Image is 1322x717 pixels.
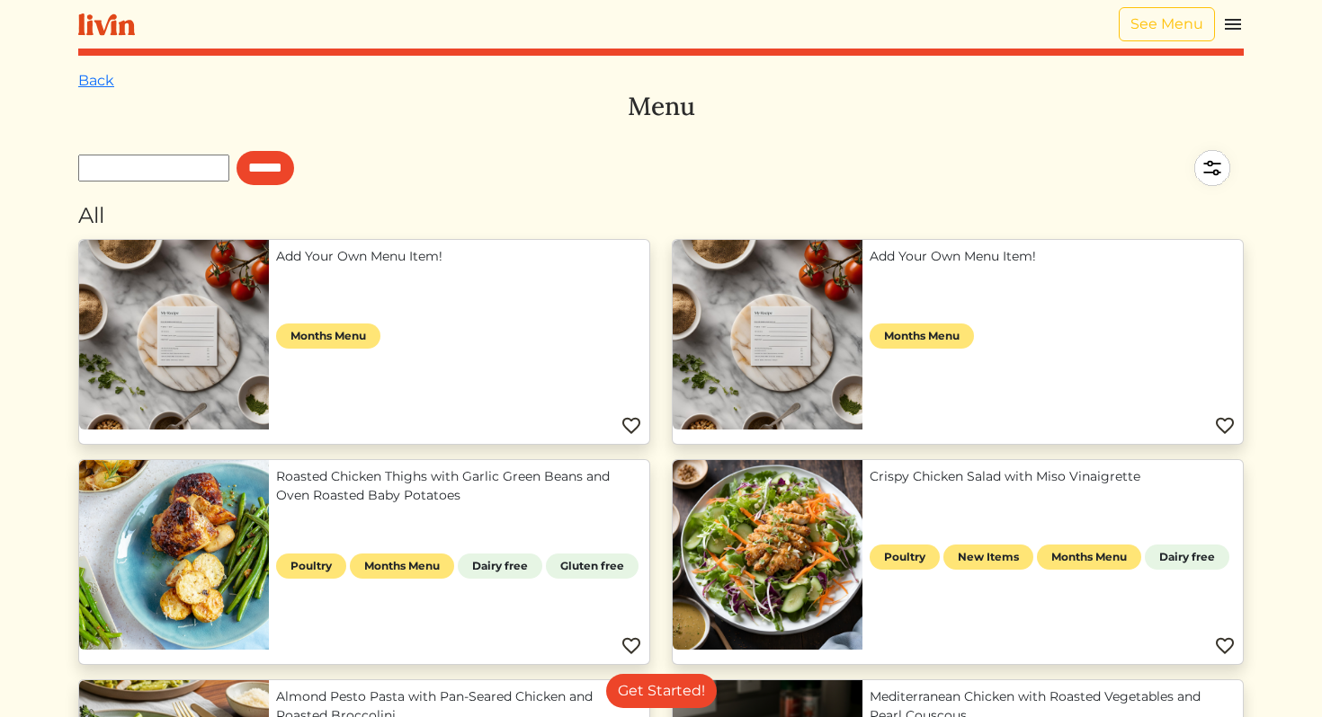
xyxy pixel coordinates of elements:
img: Favorite menu item [1214,635,1236,657]
a: Roasted Chicken Thighs with Garlic Green Beans and Oven Roasted Baby Potatoes [276,467,642,505]
a: Back [78,72,114,89]
a: Crispy Chicken Salad with Miso Vinaigrette [870,467,1236,486]
img: Favorite menu item [621,415,642,437]
img: Favorite menu item [1214,415,1236,437]
img: Favorite menu item [621,635,642,657]
img: livin-logo-a0d97d1a881af30f6274990eb6222085a2533c92bbd1e4f22c21b4f0d0e3210c.svg [78,13,135,36]
a: Add Your Own Menu Item! [276,247,642,266]
a: See Menu [1119,7,1215,41]
h3: Menu [78,92,1244,122]
img: menu_hamburger-cb6d353cf0ecd9f46ceae1c99ecbeb4a00e71ca567a856bd81f57e9d8c17bb26.svg [1222,13,1244,35]
a: Get Started! [606,674,717,708]
div: All [78,199,1244,232]
a: Add Your Own Menu Item! [870,247,1236,266]
img: filter-5a7d962c2457a2d01fc3f3b070ac7679cf81506dd4bc827d76cf1eb68fb85cd7.svg [1181,137,1244,199]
